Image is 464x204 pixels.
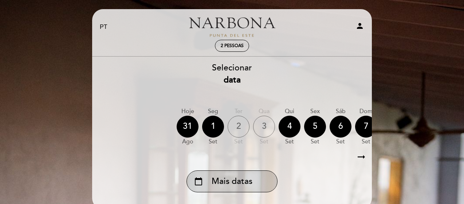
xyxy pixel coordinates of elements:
[221,43,244,49] span: 2 pessoas
[330,138,351,146] div: set
[202,107,224,116] div: Seg
[186,17,278,37] a: Narbona [GEOGRAPHIC_DATA]
[228,138,249,146] div: set
[177,116,198,138] div: 31
[304,116,326,138] div: 5
[355,22,364,33] button: person
[228,107,249,116] div: Ter
[304,138,326,146] div: set
[253,107,275,116] div: Qua
[330,107,351,116] div: Sáb
[279,138,300,146] div: set
[253,138,275,146] div: set
[253,116,275,138] div: 3
[202,138,224,146] div: set
[355,116,377,138] div: 7
[212,176,252,188] span: Mais datas
[356,149,367,165] i: arrow_right_alt
[224,75,241,85] b: data
[279,107,300,116] div: Qui
[304,107,326,116] div: Sex
[355,22,364,30] i: person
[92,62,372,86] div: Selecionar
[279,116,300,138] div: 4
[194,175,203,188] i: calendar_today
[177,138,198,146] div: ago
[228,116,249,138] div: 2
[177,107,198,116] div: Hoje
[330,116,351,138] div: 6
[355,107,377,116] div: Dom
[355,138,377,146] div: set
[202,116,224,138] div: 1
